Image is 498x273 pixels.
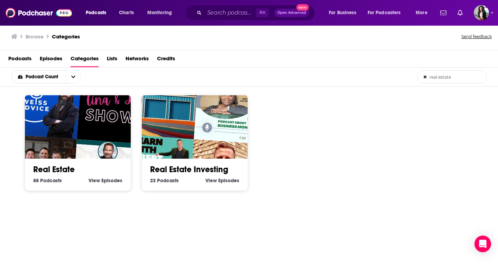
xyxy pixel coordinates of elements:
[89,177,122,184] a: View Real Estate Episodes
[194,76,262,144] img: TDJ Equity Funding Insiders Podcast
[33,164,75,175] a: Real Estate
[277,11,306,15] span: Open Advanced
[411,7,436,18] button: open menu
[119,8,134,18] span: Charts
[150,164,228,175] a: Real Estate Investing
[363,7,411,18] button: open menu
[150,177,156,184] span: 23
[26,33,44,40] h3: Browse
[66,71,81,83] button: open menu
[455,7,465,19] a: Show notifications dropdown
[274,9,309,17] button: Open AdvancedNew
[142,7,181,18] button: open menu
[474,5,489,20] button: Show profile menu
[157,177,179,184] span: Podcasts
[11,70,92,83] h2: Choose List sort
[40,53,62,67] a: Episodes
[81,7,115,18] button: open menu
[368,8,401,18] span: For Podcasters
[150,177,179,184] a: 23 Real Estate Investing Podcasts
[89,177,100,184] span: View
[126,53,149,67] a: Networks
[86,8,106,18] span: Podcasts
[77,76,145,144] img: The Tina & Jo Show
[101,177,122,184] span: Episodes
[107,53,117,67] a: Lists
[33,177,62,184] a: 88 Real Estate Podcasts
[205,177,217,184] span: View
[437,7,449,19] a: Show notifications dropdown
[459,32,494,42] button: Send feedback
[474,236,491,252] div: Open Intercom Messenger
[192,5,322,21] div: Search podcasts, credits, & more...
[416,8,427,18] span: More
[256,8,269,17] span: ⌘ K
[52,33,80,40] a: Categories
[33,177,39,184] span: 88
[11,74,66,79] button: open menu
[474,5,489,20] span: Logged in as ElizabethCole
[13,71,81,139] img: Weiss Advice
[205,177,239,184] a: View Real Estate Investing Episodes
[324,7,365,18] button: open menu
[474,5,489,20] img: User Profile
[114,7,138,18] a: Charts
[218,177,239,184] span: Episodes
[147,8,172,18] span: Monitoring
[204,7,256,18] input: Search podcasts, credits, & more...
[8,53,31,67] a: Podcasts
[130,71,198,139] img: The Self Storage For Beginners Podcast
[6,6,72,19] img: Podchaser - Follow, Share and Rate Podcasts
[296,4,309,11] span: New
[40,177,62,184] span: Podcasts
[329,8,356,18] span: For Business
[26,74,61,79] span: Podcast Count
[157,53,175,67] a: Credits
[71,53,99,67] a: Categories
